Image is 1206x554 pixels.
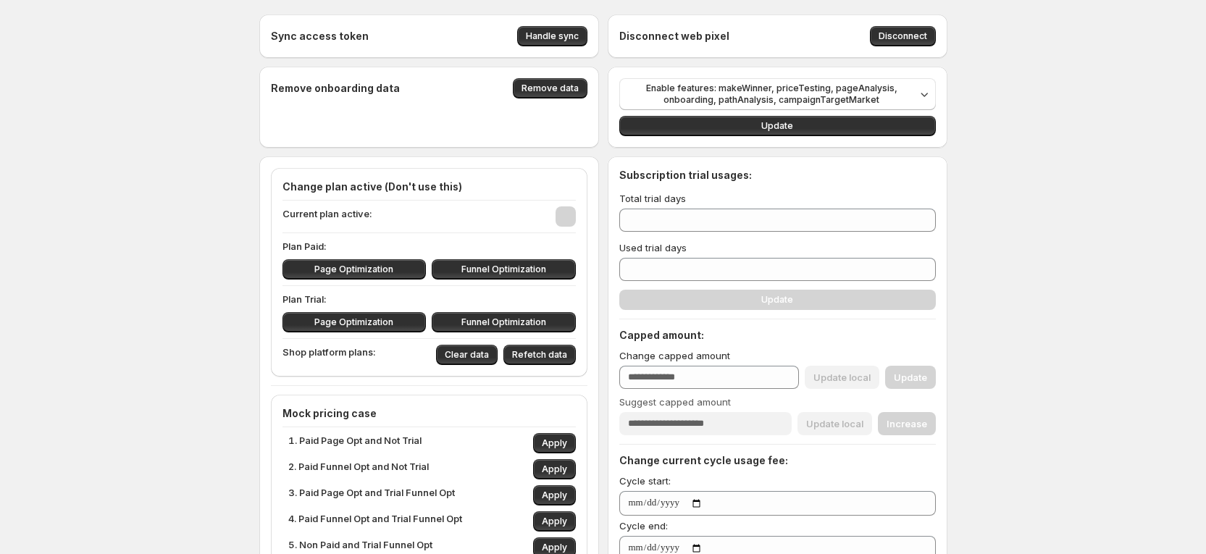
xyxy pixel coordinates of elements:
[282,312,427,332] button: Page Optimization
[619,475,671,487] span: Cycle start:
[870,26,936,46] button: Disconnect
[619,242,687,253] span: Used trial days
[619,29,729,43] h4: Disconnect web pixel
[513,78,587,98] button: Remove data
[432,259,576,280] button: Funnel Optimization
[461,264,546,275] span: Funnel Optimization
[628,83,916,106] span: Enable features: makeWinner, priceTesting, pageAnalysis, onboarding, pathAnalysis, campaignTarget...
[282,406,576,421] h4: Mock pricing case
[526,30,579,42] span: Handle sync
[288,485,455,505] p: 3. Paid Page Opt and Trial Funnel Opt
[517,26,587,46] button: Handle sync
[542,542,567,553] span: Apply
[533,511,576,532] button: Apply
[282,259,427,280] button: Page Optimization
[512,349,567,361] span: Refetch data
[619,328,936,343] h4: Capped amount:
[542,490,567,501] span: Apply
[542,516,567,527] span: Apply
[288,459,429,479] p: 2. Paid Funnel Opt and Not Trial
[271,29,369,43] h4: Sync access token
[282,345,376,365] p: Shop platform plans:
[461,316,546,328] span: Funnel Optimization
[619,78,936,110] button: Enable features: makeWinner, priceTesting, pageAnalysis, onboarding, pathAnalysis, campaignTarget...
[314,264,393,275] span: Page Optimization
[282,206,372,227] p: Current plan active:
[542,463,567,475] span: Apply
[619,350,730,361] span: Change capped amount
[282,180,576,194] h4: Change plan active (Don't use this)
[314,316,393,328] span: Page Optimization
[619,168,752,182] h4: Subscription trial usages:
[533,459,576,479] button: Apply
[619,193,686,204] span: Total trial days
[288,511,462,532] p: 4. Paid Funnel Opt and Trial Funnel Opt
[432,312,576,332] button: Funnel Optimization
[288,433,422,453] p: 1. Paid Page Opt and Not Trial
[619,116,936,136] button: Update
[436,345,498,365] button: Clear data
[533,485,576,505] button: Apply
[761,120,793,132] span: Update
[522,83,579,94] span: Remove data
[445,349,489,361] span: Clear data
[619,453,936,468] h4: Change current cycle usage fee:
[282,239,576,253] p: Plan Paid:
[503,345,576,365] button: Refetch data
[282,292,576,306] p: Plan Trial:
[619,520,668,532] span: Cycle end:
[533,433,576,453] button: Apply
[542,437,567,449] span: Apply
[879,30,927,42] span: Disconnect
[619,396,731,408] span: Suggest capped amount
[271,81,400,96] h4: Remove onboarding data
